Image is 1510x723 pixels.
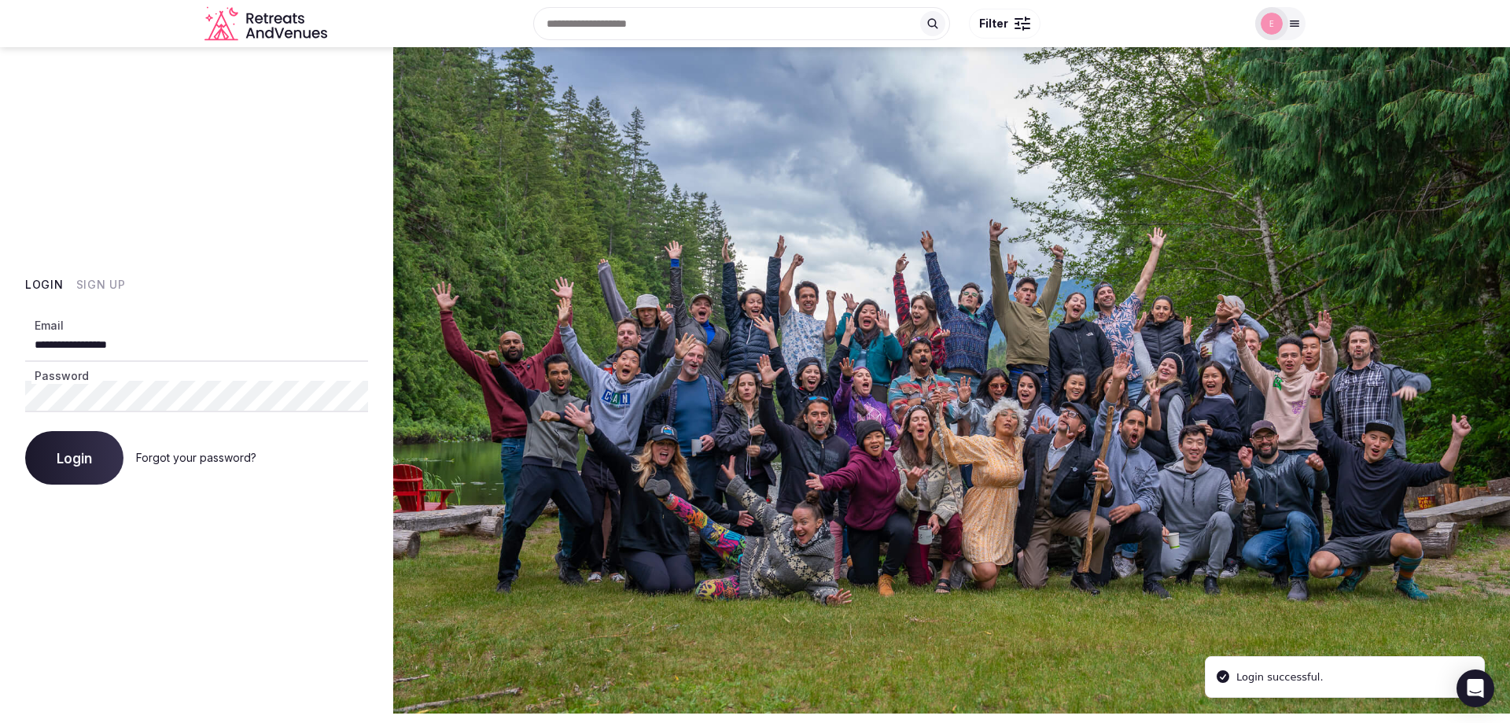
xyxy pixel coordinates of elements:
[969,9,1040,39] button: Filter
[1236,670,1324,685] div: Login successful.
[25,431,123,485] button: Login
[136,451,256,464] a: Forgot your password?
[204,6,330,42] svg: Retreats and Venues company logo
[393,47,1510,714] img: My Account Background
[57,450,92,466] span: Login
[204,6,330,42] a: Visit the homepage
[1261,13,1283,35] img: events3
[25,277,64,293] button: Login
[979,16,1008,31] span: Filter
[1457,670,1494,707] div: Open Intercom Messenger
[76,277,126,293] button: Sign Up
